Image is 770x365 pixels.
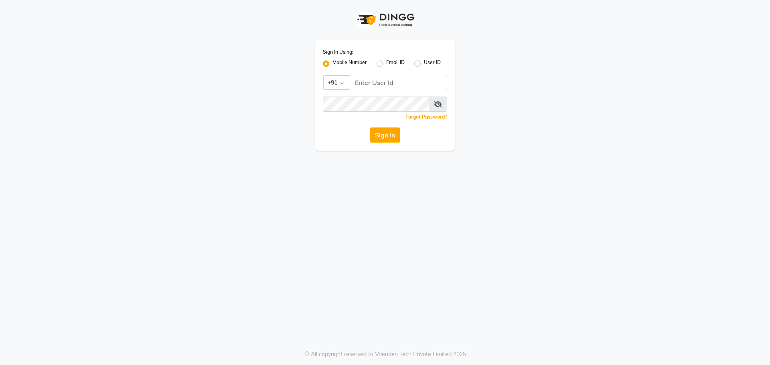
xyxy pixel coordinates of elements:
label: User ID [424,59,441,69]
button: Sign In [370,127,400,143]
label: Mobile Number [332,59,367,69]
input: Username [323,97,429,112]
input: Username [350,75,447,90]
img: logo1.svg [353,8,417,32]
label: Email ID [386,59,405,69]
a: Forgot Password? [405,114,447,120]
label: Sign In Using: [323,48,353,56]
